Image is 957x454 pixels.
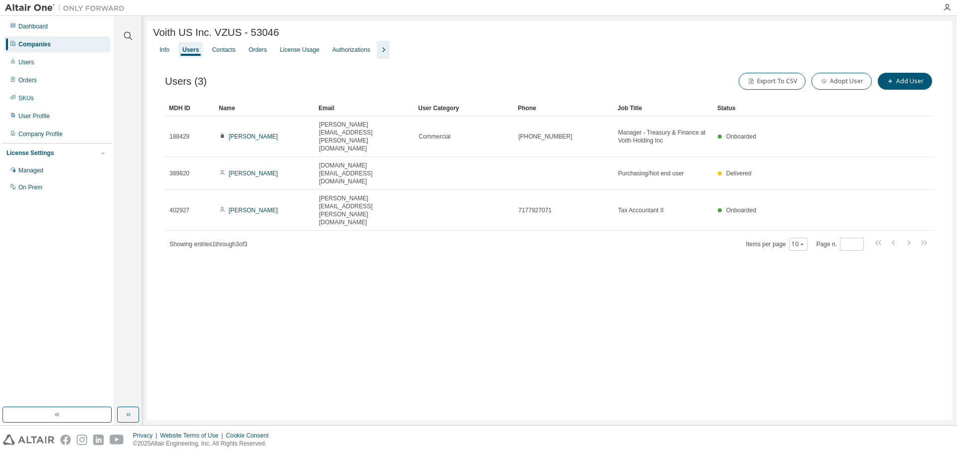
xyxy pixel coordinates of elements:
div: Job Title [618,100,709,116]
span: Onboarded [726,207,756,214]
span: 402927 [169,206,189,214]
div: Companies [18,40,51,48]
span: [PHONE_NUMBER] [518,133,572,141]
div: Users [18,58,34,66]
span: 389820 [169,169,189,177]
span: Voith US Inc. VZUS - 53046 [153,27,279,38]
div: Privacy [133,432,160,440]
span: Items per page [746,238,807,251]
span: [DOMAIN_NAME][EMAIL_ADDRESS][DOMAIN_NAME] [319,161,410,185]
button: Export To CSV [739,73,805,90]
span: Commercial [419,133,451,141]
div: Info [159,46,169,54]
div: Name [219,100,311,116]
div: Authorizations [332,46,370,54]
div: License Settings [6,149,54,157]
div: Website Terms of Use [160,432,226,440]
img: youtube.svg [110,435,124,445]
div: Email [319,100,410,116]
img: linkedin.svg [93,435,104,445]
img: facebook.svg [60,435,71,445]
button: Add User [878,73,932,90]
span: Onboarded [726,133,756,140]
span: 188429 [169,133,189,141]
div: Dashboard [18,22,48,30]
div: SKUs [18,94,34,102]
button: Adopt User [811,73,872,90]
div: Cookie Consent [226,432,274,440]
img: altair_logo.svg [3,435,54,445]
span: [PERSON_NAME][EMAIL_ADDRESS][PERSON_NAME][DOMAIN_NAME] [319,194,410,226]
div: User Profile [18,112,50,120]
span: Tax Accountant II [618,206,663,214]
span: Users (3) [165,76,207,87]
img: instagram.svg [77,435,87,445]
p: © 2025 Altair Engineering, Inc. All Rights Reserved. [133,440,275,448]
div: Orders [249,46,267,54]
div: User Category [418,100,510,116]
a: [PERSON_NAME] [229,133,278,140]
a: [PERSON_NAME] [229,170,278,177]
div: Status [717,100,874,116]
span: Purchasing/Not end user [618,169,684,177]
div: Contacts [212,46,235,54]
div: License Usage [280,46,319,54]
span: Page n. [816,238,864,251]
img: Altair One [5,3,130,13]
span: Delivered [726,170,752,177]
div: Phone [518,100,610,116]
button: 10 [792,240,805,248]
span: Manager - Treasury & Finance at Voith Holding Inc [618,129,709,145]
div: Managed [18,166,43,174]
div: Users [182,46,199,54]
span: [PERSON_NAME][EMAIL_ADDRESS][PERSON_NAME][DOMAIN_NAME] [319,121,410,152]
div: Company Profile [18,130,63,138]
span: 7177927071 [518,206,552,214]
div: Orders [18,76,37,84]
a: [PERSON_NAME] [229,207,278,214]
span: Showing entries 1 through 3 of 3 [169,241,247,248]
div: On Prem [18,183,42,191]
div: MDH ID [169,100,211,116]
